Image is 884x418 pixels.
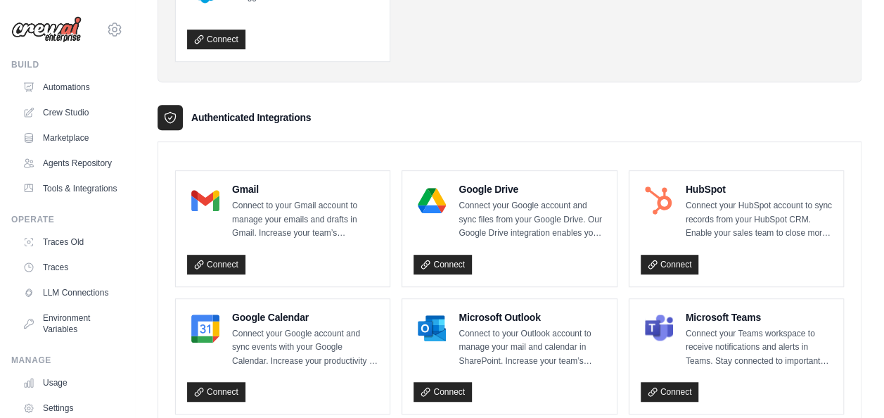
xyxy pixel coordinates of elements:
p: Connect to your Gmail account to manage your emails and drafts in Gmail. Increase your team’s pro... [232,199,378,241]
h4: Google Calendar [232,310,378,324]
div: Manage [11,355,123,366]
p: Connect your Teams workspace to receive notifications and alerts in Teams. Stay connected to impo... [686,327,832,369]
a: Connect [187,255,245,274]
img: Microsoft Teams Logo [645,315,673,343]
p: Connect to your Outlook account to manage your mail and calendar in SharePoint. Increase your tea... [459,327,605,369]
img: Logo [11,16,82,43]
a: Connect [187,30,245,49]
a: Crew Studio [17,101,123,124]
a: Automations [17,76,123,99]
a: Connect [641,382,699,402]
a: Usage [17,372,123,394]
a: Tools & Integrations [17,177,123,200]
img: HubSpot Logo [645,186,673,215]
a: Traces [17,256,123,279]
img: Gmail Logo [191,186,219,215]
h4: Microsoft Outlook [459,310,605,324]
a: Agents Repository [17,152,123,175]
a: Connect [641,255,699,274]
h4: Gmail [232,182,378,196]
a: Connect [414,255,472,274]
img: Google Drive Logo [418,186,446,215]
a: Connect [414,382,472,402]
p: Connect your Google account and sync files from your Google Drive. Our Google Drive integration e... [459,199,605,241]
img: Google Calendar Logo [191,315,219,343]
a: Marketplace [17,127,123,149]
a: Traces Old [17,231,123,253]
img: Microsoft Outlook Logo [418,315,446,343]
div: Operate [11,214,123,225]
p: Connect your Google account and sync events with your Google Calendar. Increase your productivity... [232,327,378,369]
h3: Authenticated Integrations [191,110,311,125]
h4: Microsoft Teams [686,310,832,324]
div: Build [11,59,123,70]
p: Connect your HubSpot account to sync records from your HubSpot CRM. Enable your sales team to clo... [686,199,832,241]
h4: HubSpot [686,182,832,196]
a: Connect [187,382,245,402]
a: LLM Connections [17,281,123,304]
h4: Google Drive [459,182,605,196]
a: Environment Variables [17,307,123,341]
